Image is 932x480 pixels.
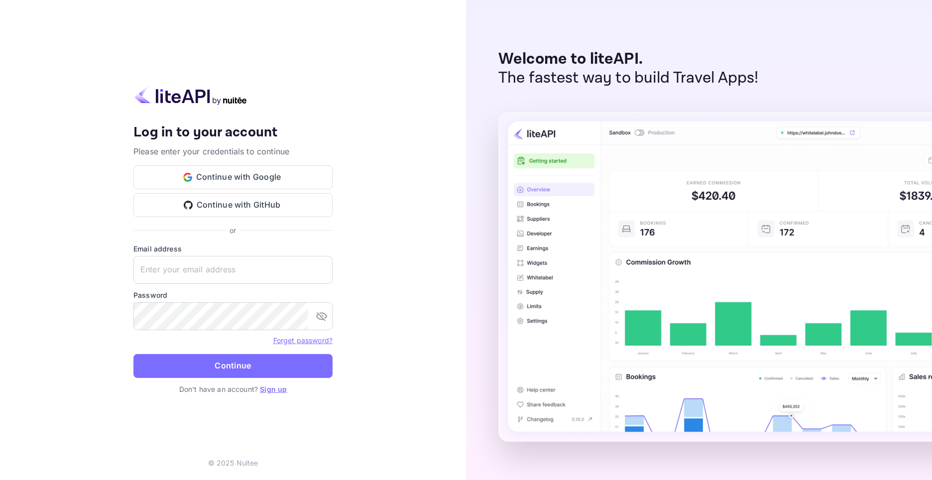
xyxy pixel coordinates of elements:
p: Please enter your credentials to continue [133,145,333,157]
a: Forget password? [273,336,333,345]
p: Don't have an account? [133,384,333,394]
button: Continue with GitHub [133,193,333,217]
p: or [230,225,236,236]
p: Welcome to liteAPI. [498,50,759,69]
label: Password [133,290,333,300]
button: Continue with Google [133,165,333,189]
h4: Log in to your account [133,124,333,141]
button: Continue [133,354,333,378]
input: Enter your email address [133,256,333,284]
a: Sign up [260,385,287,393]
img: liteapi [133,86,248,105]
button: toggle password visibility [312,306,332,326]
label: Email address [133,243,333,254]
p: The fastest way to build Travel Apps! [498,69,759,88]
p: © 2025 Nuitee [208,458,258,468]
a: Forget password? [273,335,333,345]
